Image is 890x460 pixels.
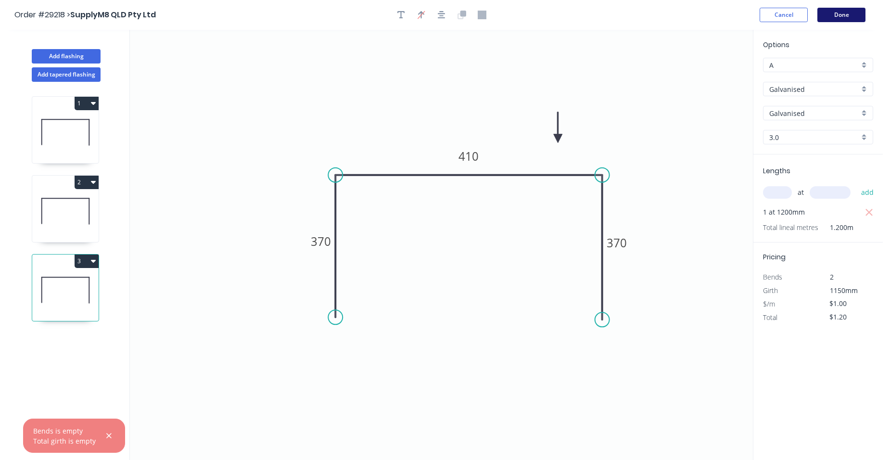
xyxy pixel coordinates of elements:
span: SupplyM8 QLD Pty Ltd [70,9,156,20]
span: Girth [763,286,778,295]
span: Pricing [763,252,786,262]
div: Bends is empty Total girth is empty [33,426,96,446]
span: Total [763,313,777,322]
button: add [856,184,879,201]
button: 1 [75,97,99,110]
tspan: 370 [607,235,627,251]
tspan: 410 [458,148,479,164]
span: Lengths [763,166,790,176]
input: Colour [769,108,859,118]
span: Bends [763,272,782,281]
tspan: 370 [311,233,331,249]
button: 2 [75,176,99,189]
span: 1 at 1200mm [763,205,805,219]
input: Price level [769,60,859,70]
span: 1.200m [818,221,853,234]
span: at [798,186,804,199]
span: Options [763,40,789,50]
span: Total lineal metres [763,221,818,234]
button: Done [817,8,865,22]
span: Order #29218 > [14,9,70,20]
input: Thickness [769,132,859,142]
button: 3 [75,255,99,268]
input: Material [769,84,859,94]
span: 1150mm [830,286,858,295]
svg: 0 [130,30,753,460]
button: Add tapered flashing [32,67,101,82]
button: Cancel [760,8,808,22]
span: $/m [763,299,775,308]
span: 2 [830,272,834,281]
button: Add flashing [32,49,101,64]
